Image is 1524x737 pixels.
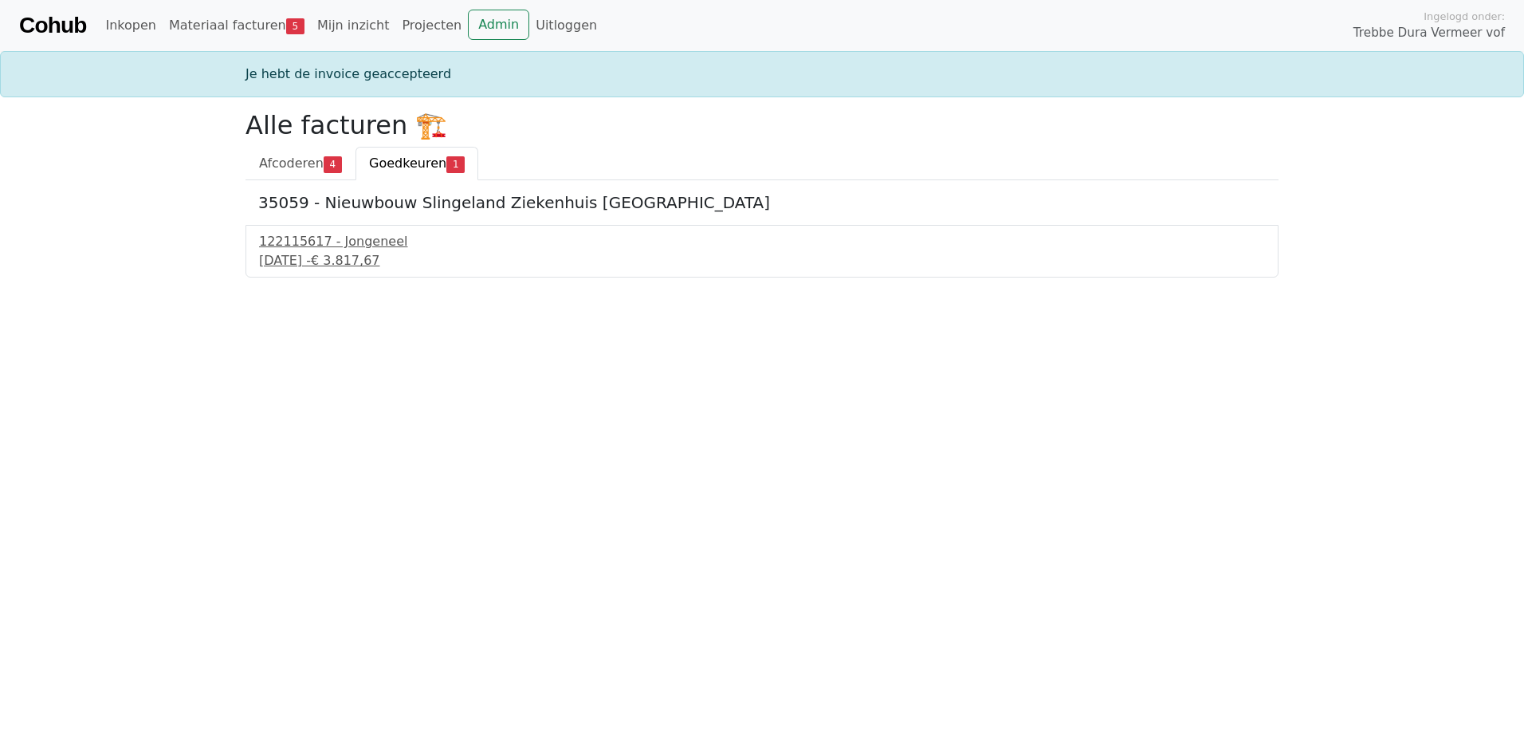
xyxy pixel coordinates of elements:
[324,156,342,172] span: 4
[1353,24,1505,42] span: Trebbe Dura Vermeer vof
[311,10,396,41] a: Mijn inzicht
[236,65,1288,84] div: Je hebt de invoice geaccepteerd
[468,10,529,40] a: Admin
[163,10,311,41] a: Materiaal facturen5
[446,156,465,172] span: 1
[259,156,324,171] span: Afcoderen
[245,147,355,180] a: Afcoderen4
[259,251,1265,270] div: [DATE] -
[19,6,86,45] a: Cohub
[529,10,603,41] a: Uitloggen
[258,193,1266,212] h5: 35059 - Nieuwbouw Slingeland Ziekenhuis [GEOGRAPHIC_DATA]
[259,232,1265,251] div: 122115617 - Jongeneel
[99,10,162,41] a: Inkopen
[1424,9,1505,24] span: Ingelogd onder:
[355,147,478,180] a: Goedkeuren1
[259,232,1265,270] a: 122115617 - Jongeneel[DATE] -€ 3.817,67
[286,18,304,34] span: 5
[395,10,468,41] a: Projecten
[311,253,380,268] span: € 3.817,67
[369,156,446,171] span: Goedkeuren
[245,110,1279,140] h2: Alle facturen 🏗️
